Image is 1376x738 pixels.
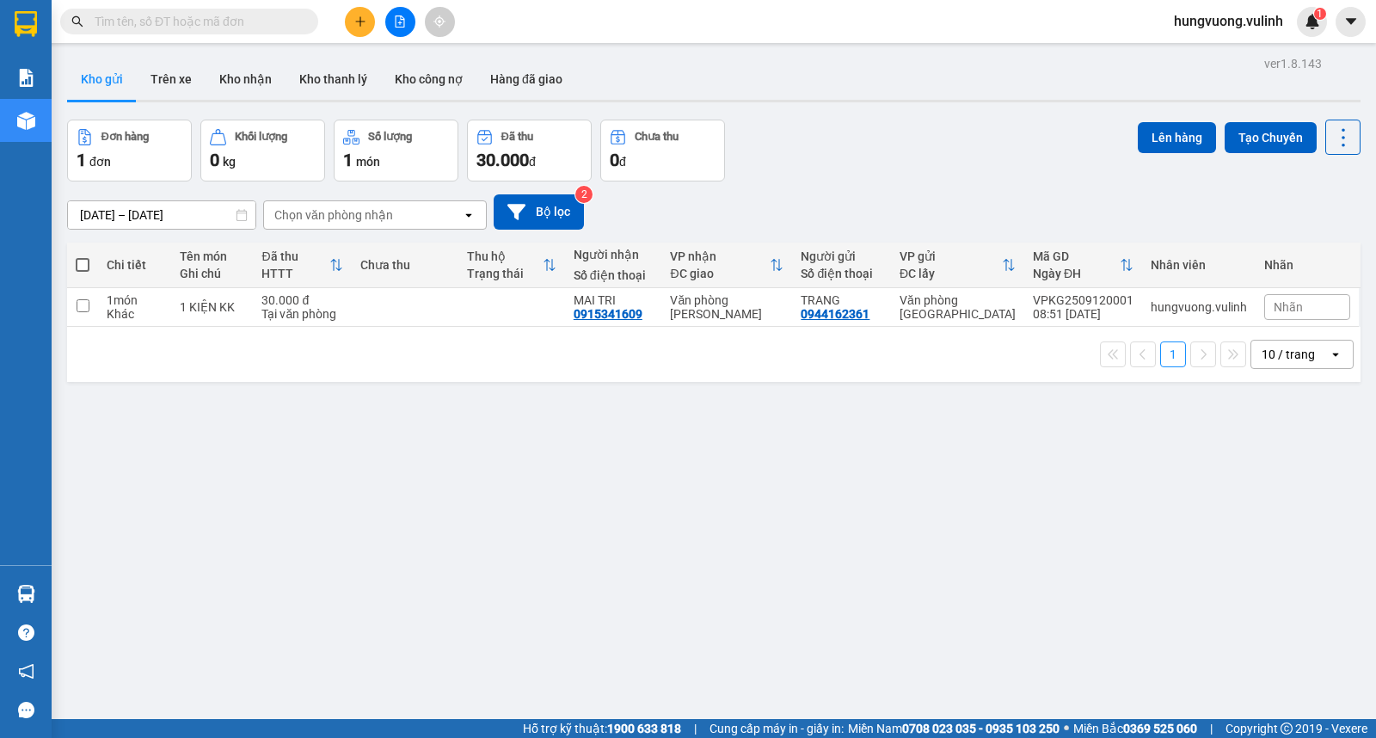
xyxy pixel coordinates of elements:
div: Chưa thu [635,131,679,143]
span: 0 [610,150,619,170]
div: Chưa thu [360,258,450,272]
button: aim [425,7,455,37]
div: Nhân viên [1151,258,1247,272]
span: message [18,702,34,718]
th: Toggle SortBy [253,243,352,288]
span: Miền Bắc [1073,719,1197,738]
div: Đã thu [501,131,533,143]
div: 1 món [107,293,163,307]
div: Chọn văn phòng nhận [274,206,393,224]
div: Chi tiết [107,258,163,272]
div: 0944162361 [801,307,869,321]
span: 0 [210,150,219,170]
span: | [694,719,697,738]
span: Nhãn [1274,300,1303,314]
div: ĐC giao [670,267,770,280]
span: hungvuong.vulinh [1160,10,1297,32]
button: Trên xe [137,58,206,100]
div: Số điện thoại [574,268,654,282]
div: ĐC lấy [900,267,1002,280]
strong: 0369 525 060 [1123,722,1197,735]
div: ver 1.8.143 [1264,54,1322,73]
button: Lên hàng [1138,122,1216,153]
div: MAI TRI [574,293,654,307]
div: Khác [107,307,163,321]
span: kg [223,155,236,169]
th: Toggle SortBy [661,243,792,288]
div: 0915341609 [574,307,642,321]
button: Khối lượng0kg [200,120,325,181]
div: Ngày ĐH [1033,267,1120,280]
img: warehouse-icon [17,585,35,603]
div: 08:51 [DATE] [1033,307,1133,321]
span: question-circle [18,624,34,641]
button: Kho gửi [67,58,137,100]
button: Kho công nợ [381,58,476,100]
span: 30.000 [476,150,529,170]
button: Bộ lọc [494,194,584,230]
sup: 2 [575,186,593,203]
button: file-add [385,7,415,37]
button: caret-down [1336,7,1366,37]
div: VP gửi [900,249,1002,263]
span: search [71,15,83,28]
img: warehouse-icon [17,112,35,130]
div: Tên món [180,249,245,263]
div: hungvuong.vulinh [1151,300,1247,314]
div: Số lượng [368,131,412,143]
div: Văn phòng [GEOGRAPHIC_DATA] [900,293,1016,321]
span: notification [18,663,34,680]
div: Thu hộ [467,249,543,263]
svg: open [462,208,476,222]
button: Tạo Chuyến [1225,122,1317,153]
div: Mã GD [1033,249,1120,263]
div: Tại văn phòng [261,307,343,321]
input: Tìm tên, số ĐT hoặc mã đơn [95,12,298,31]
button: Đã thu30.000đ [467,120,592,181]
span: | [1210,719,1213,738]
div: VP nhận [670,249,770,263]
img: solution-icon [17,69,35,87]
div: Trạng thái [467,267,543,280]
th: Toggle SortBy [458,243,565,288]
button: Số lượng1món [334,120,458,181]
span: Miền Nam [848,719,1060,738]
span: file-add [394,15,406,28]
span: món [356,155,380,169]
button: Kho nhận [206,58,286,100]
strong: 1900 633 818 [607,722,681,735]
sup: 1 [1314,8,1326,20]
button: 1 [1160,341,1186,367]
button: Hàng đã giao [476,58,576,100]
img: icon-new-feature [1305,14,1320,29]
div: VPKG2509120001 [1033,293,1133,307]
span: Cung cấp máy in - giấy in: [709,719,844,738]
button: plus [345,7,375,37]
span: đ [619,155,626,169]
span: ⚪️ [1064,725,1069,732]
div: 10 / trang [1262,346,1315,363]
span: đ [529,155,536,169]
div: Đã thu [261,249,329,263]
span: 1 [343,150,353,170]
th: Toggle SortBy [891,243,1024,288]
button: Kho thanh lý [286,58,381,100]
span: 1 [1317,8,1323,20]
span: 1 [77,150,86,170]
svg: open [1329,347,1342,361]
div: Số điện thoại [801,267,882,280]
span: caret-down [1343,14,1359,29]
img: logo-vxr [15,11,37,37]
span: copyright [1281,723,1293,735]
button: Chưa thu0đ [600,120,725,181]
span: đơn [89,155,111,169]
span: Hỗ trợ kỹ thuật: [523,719,681,738]
div: Nhãn [1264,258,1350,272]
div: Văn phòng [PERSON_NAME] [670,293,783,321]
div: 30.000 đ [261,293,343,307]
th: Toggle SortBy [1024,243,1142,288]
span: aim [433,15,445,28]
div: Người gửi [801,249,882,263]
div: Khối lượng [235,131,287,143]
button: Đơn hàng1đơn [67,120,192,181]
